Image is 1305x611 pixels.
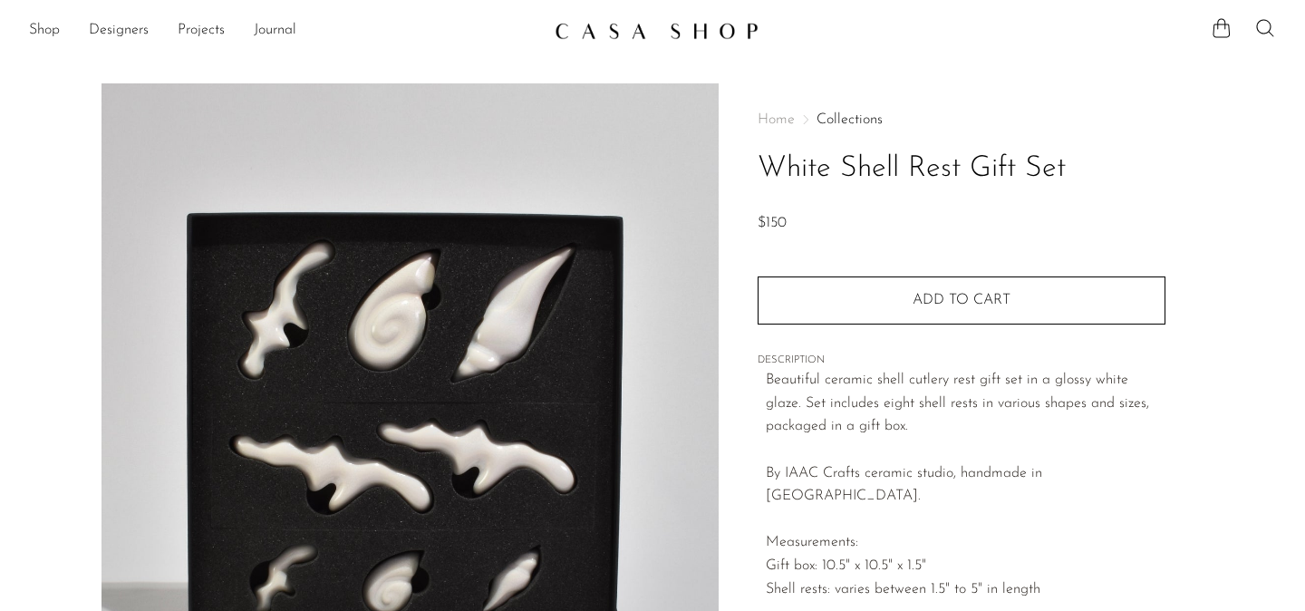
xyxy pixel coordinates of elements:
a: Journal [254,19,296,43]
span: DESCRIPTION [758,353,1165,369]
nav: Desktop navigation [29,15,540,46]
span: Home [758,112,795,127]
span: Add to cart [913,293,1010,307]
button: Add to cart [758,276,1165,324]
nav: Breadcrumbs [758,112,1165,127]
a: Designers [89,19,149,43]
a: Projects [178,19,225,43]
h1: White Shell Rest Gift Set [758,146,1165,192]
p: Beautiful ceramic shell cutlery rest gift set in a glossy white glaze. Set includes eight shell r... [766,369,1165,601]
a: Shop [29,19,60,43]
a: Collections [817,112,883,127]
span: Gift box: 10.5" x 10.5" x 1.5" [766,558,926,573]
ul: NEW HEADER MENU [29,15,540,46]
span: $150 [758,216,787,230]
